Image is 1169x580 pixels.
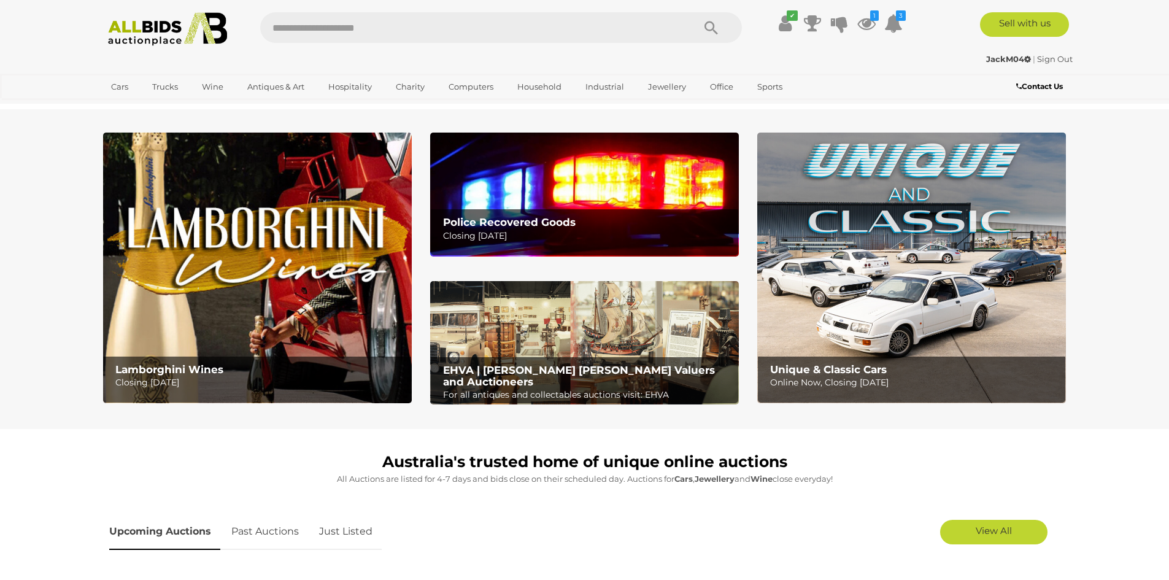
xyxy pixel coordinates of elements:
[857,12,876,34] a: 1
[103,133,412,403] img: Lamborghini Wines
[115,375,404,390] p: Closing [DATE]
[115,363,223,376] b: Lamborghini Wines
[388,77,433,97] a: Charity
[239,77,312,97] a: Antiques & Art
[430,281,739,405] a: EHVA | Evans Hastings Valuers and Auctioneers EHVA | [PERSON_NAME] [PERSON_NAME] Valuers and Auct...
[884,12,903,34] a: 3
[109,514,220,550] a: Upcoming Auctions
[681,12,742,43] button: Search
[986,54,1031,64] strong: JackM04
[702,77,741,97] a: Office
[443,364,715,388] b: EHVA | [PERSON_NAME] [PERSON_NAME] Valuers and Auctioneers
[443,387,732,403] p: For all antiques and collectables auctions visit: EHVA
[194,77,231,97] a: Wine
[1016,82,1063,91] b: Contact Us
[1016,80,1066,93] a: Contact Us
[695,474,735,484] strong: Jewellery
[222,514,308,550] a: Past Auctions
[776,12,795,34] a: ✔
[441,77,501,97] a: Computers
[103,77,136,97] a: Cars
[1037,54,1073,64] a: Sign Out
[430,281,739,405] img: EHVA | Evans Hastings Valuers and Auctioneers
[640,77,694,97] a: Jewellery
[770,375,1059,390] p: Online Now, Closing [DATE]
[870,10,879,21] i: 1
[749,77,790,97] a: Sports
[940,520,1047,544] a: View All
[320,77,380,97] a: Hospitality
[109,454,1060,471] h1: Australia's trusted home of unique online auctions
[509,77,569,97] a: Household
[430,133,739,256] a: Police Recovered Goods Police Recovered Goods Closing [DATE]
[103,97,206,117] a: [GEOGRAPHIC_DATA]
[310,514,382,550] a: Just Listed
[430,133,739,256] img: Police Recovered Goods
[757,133,1066,403] a: Unique & Classic Cars Unique & Classic Cars Online Now, Closing [DATE]
[980,12,1069,37] a: Sell with us
[103,133,412,403] a: Lamborghini Wines Lamborghini Wines Closing [DATE]
[1033,54,1035,64] span: |
[986,54,1033,64] a: JackM04
[443,228,732,244] p: Closing [DATE]
[787,10,798,21] i: ✔
[144,77,186,97] a: Trucks
[443,216,576,228] b: Police Recovered Goods
[896,10,906,21] i: 3
[109,472,1060,486] p: All Auctions are listed for 4-7 days and bids close on their scheduled day. Auctions for , and cl...
[674,474,693,484] strong: Cars
[577,77,632,97] a: Industrial
[770,363,887,376] b: Unique & Classic Cars
[750,474,773,484] strong: Wine
[101,12,234,46] img: Allbids.com.au
[757,133,1066,403] img: Unique & Classic Cars
[976,525,1012,536] span: View All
